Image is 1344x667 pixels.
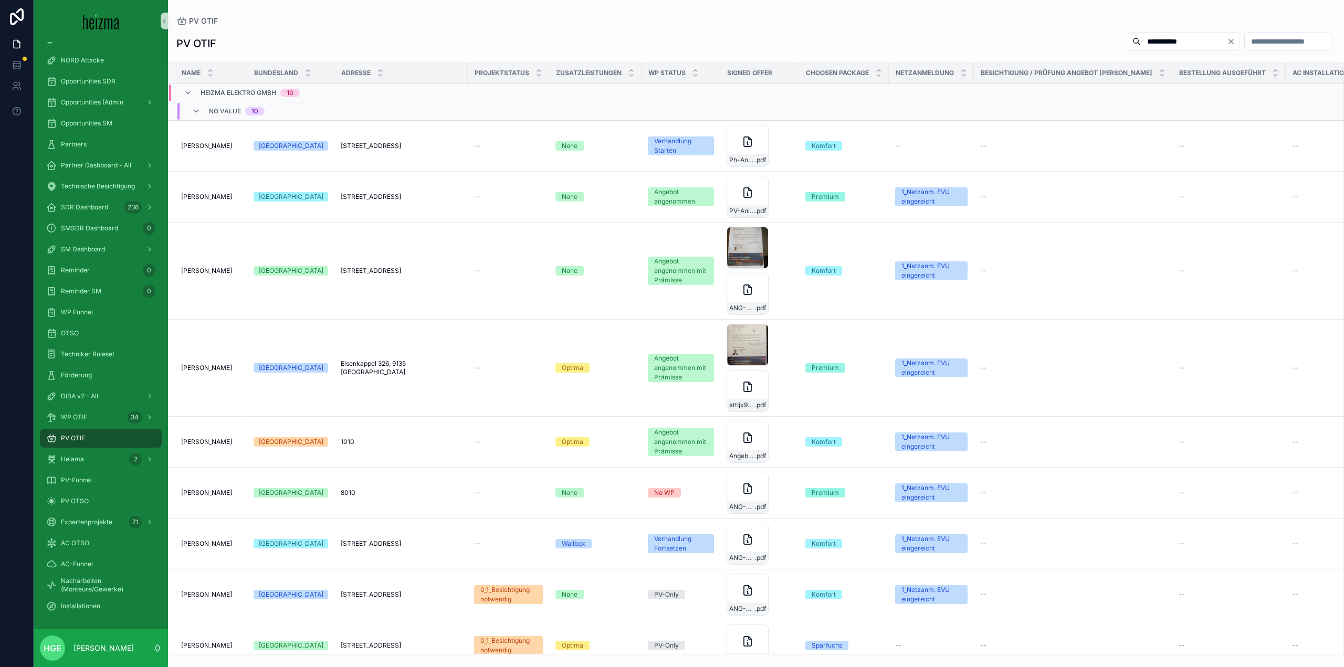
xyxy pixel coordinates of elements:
[727,324,793,412] a: attIjx9EFWVoya3Ft11325-ANG-PV-3470-Watering-2025-09-22.pdf
[83,13,119,29] img: App logo
[812,539,836,548] div: Komfort
[40,534,162,553] a: AC OTSO
[474,539,543,548] a: --
[654,354,708,382] div: Angebot angenommen mit Prämisse
[40,51,162,70] a: NORD Attacke
[980,590,986,599] span: --
[812,590,836,599] div: Komfort
[40,72,162,91] a: Opportunities SDR
[1227,37,1240,46] button: Clear
[61,98,123,107] span: Opportunities (Admin
[182,69,201,77] span: Name
[61,56,104,65] span: NORD Attacke
[40,408,162,427] a: WP OTIF34
[727,574,793,616] a: ANG-PV-2096-Kreuzer-Burger--2025-05-12-(4)_SIG.pdf
[480,585,537,604] div: 0_1_Besichtigung notwendig
[181,438,232,446] span: [PERSON_NAME]
[980,267,1166,275] a: --
[61,455,84,463] span: Heiama
[475,69,529,77] span: Projektstatus
[341,267,401,275] span: [STREET_ADDRESS]
[181,364,232,372] span: [PERSON_NAME]
[40,93,162,112] a: Opportunities (Admin
[648,488,714,497] a: No WP
[980,142,986,150] span: --
[61,577,151,594] span: Nacharbeiten (Monteure/Gewerke)
[40,450,162,469] a: Heiama2
[729,605,755,613] span: ANG-PV-2096-Kreuzer-Burger--2025-05-12-(4)_SIG
[727,125,793,167] a: Ph-Anbot---Angenommen-(1).pdf
[61,140,87,149] span: Partners
[61,518,112,526] span: Expertenprojekte
[755,207,766,215] span: .pdf
[176,36,216,51] h1: PV OTIF
[654,488,675,497] div: No WP
[1179,641,1279,650] a: --
[755,554,766,562] span: .pdf
[40,387,162,406] a: DiBA v2 - All
[562,641,583,650] div: Optima
[805,641,883,650] a: Sparfuchs
[562,141,577,151] div: None
[40,219,162,238] a: SMSDR Dashboard0
[61,266,90,274] span: Reminder
[474,142,543,150] a: --
[143,264,155,277] div: 0
[1292,267,1298,275] span: --
[727,69,772,77] span: Signed Offer
[61,182,135,190] span: Technische Besichtigung
[259,590,323,599] div: [GEOGRAPHIC_DATA]
[474,438,480,446] span: --
[129,453,142,465] div: 2
[980,641,986,650] span: --
[259,141,323,151] div: [GEOGRAPHIC_DATA]
[901,261,961,280] div: 1_Netzanm. EVU eingereicht
[61,245,105,253] span: SM Dashboard
[181,641,241,650] a: [PERSON_NAME]
[259,488,323,497] div: [GEOGRAPHIC_DATA]
[40,198,162,217] a: SDR Dashboard236
[1292,364,1298,372] span: --
[1179,193,1279,201] a: --
[648,69,686,77] span: WP Status
[474,193,480,201] span: --
[61,539,89,547] span: AC OTSO
[812,141,836,151] div: Komfort
[254,488,328,497] a: [GEOGRAPHIC_DATA]
[254,141,328,151] a: [GEOGRAPHIC_DATA]
[896,69,954,77] span: Netzanmeldung
[895,142,968,150] a: --
[181,364,241,372] a: [PERSON_NAME]
[259,363,323,373] div: [GEOGRAPHIC_DATA]
[980,489,986,497] span: --
[555,488,635,497] a: None
[40,513,162,532] a: Expertenprojekte71
[254,590,328,599] a: [GEOGRAPHIC_DATA]
[1179,364,1185,372] span: --
[1179,438,1279,446] a: --
[181,489,232,497] span: [PERSON_NAME]
[980,590,1166,599] a: --
[40,492,162,511] a: PV OTSO
[895,142,901,150] span: --
[555,266,635,276] a: None
[480,636,537,655] div: 0_1_Besichtigung notwendig
[1292,590,1298,599] span: --
[474,364,480,372] span: --
[341,438,461,446] a: 1010
[1179,267,1185,275] span: --
[980,438,1166,446] a: --
[474,142,480,150] span: --
[555,363,635,373] a: Optima
[61,392,98,400] span: DiBA v2 - All
[1292,438,1298,446] span: --
[648,257,714,285] a: Angebot angenommen mit Prämisse
[562,590,577,599] div: None
[34,42,168,629] div: scrollable content
[980,193,1166,201] a: --
[729,401,755,409] span: attIjx9EFWVoya3Ft11325-ANG-PV-3470-Watering-2025-09-22
[727,176,793,218] a: PV-Anlage-(1).pdf
[555,437,635,447] a: Optima
[654,257,708,285] div: Angebot angenommen mit Prämisse
[143,285,155,298] div: 0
